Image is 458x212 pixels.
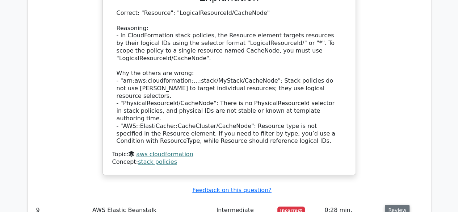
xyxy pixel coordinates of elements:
[117,9,342,145] div: Correct: "Resource": "LogicalResourceId/CacheNode" Reasoning: - In CloudFormation stack policies,...
[136,151,193,158] a: aws cloudformation
[112,151,346,158] div: Topic:
[117,40,335,144] logicalid: " or "*". To scope the policy to a single resource named CacheNode, you must use "LogicalResource...
[192,187,271,194] a: Feedback on this question?
[138,158,177,165] a: stack policies
[112,158,346,166] div: Concept:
